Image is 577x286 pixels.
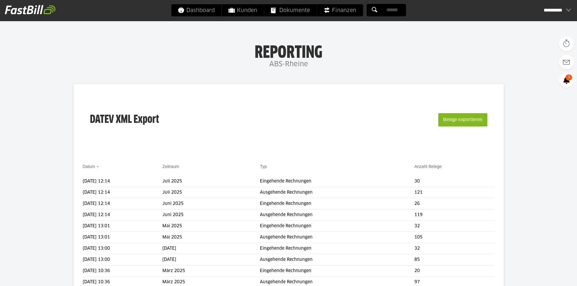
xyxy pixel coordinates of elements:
a: Datum [83,164,95,169]
img: fastbill_logo_white.png [5,5,55,15]
td: 26 [414,198,494,209]
td: Eingehende Rechnungen [260,265,414,277]
td: [DATE] 12:14 [83,187,163,198]
td: 32 [414,221,494,232]
a: Kunden [222,4,264,16]
td: [DATE] 12:14 [83,209,163,221]
td: Eingehende Rechnungen [260,198,414,209]
img: sort_desc.gif [96,166,100,167]
a: 3 [559,73,574,88]
button: Belege exportieren [438,113,487,127]
td: Mai 2025 [162,221,260,232]
td: Eingehende Rechnungen [260,176,414,187]
td: [DATE] [162,254,260,265]
td: 32 [414,243,494,254]
td: [DATE] 13:00 [83,254,163,265]
td: Eingehende Rechnungen [260,243,414,254]
td: 85 [414,254,494,265]
td: [DATE] 13:00 [83,243,163,254]
h1: Reporting [61,43,516,58]
span: 3 [565,74,572,81]
span: Dokumente [271,4,310,16]
td: 30 [414,176,494,187]
td: [DATE] 13:01 [83,221,163,232]
span: Finanzen [323,4,356,16]
td: Juni 2025 [162,198,260,209]
span: Kunden [228,4,257,16]
a: Finanzen [317,4,363,16]
td: Ausgehende Rechnungen [260,232,414,243]
td: Ausgehende Rechnungen [260,254,414,265]
a: Typ [260,164,267,169]
td: 105 [414,232,494,243]
td: Eingehende Rechnungen [260,221,414,232]
td: [DATE] 12:14 [83,176,163,187]
td: [DATE] [162,243,260,254]
td: Mai 2025 [162,232,260,243]
a: Dashboard [171,4,221,16]
td: 20 [414,265,494,277]
td: Ausgehende Rechnungen [260,209,414,221]
a: Anzahl Belege [414,164,442,169]
td: [DATE] 10:36 [83,265,163,277]
td: Juni 2025 [162,209,260,221]
a: Dokumente [264,4,317,16]
span: Dashboard [178,4,215,16]
td: [DATE] 12:14 [83,198,163,209]
td: Ausgehende Rechnungen [260,187,414,198]
a: Zeitraum [162,164,179,169]
td: Juli 2025 [162,176,260,187]
iframe: Öffnet ein Widget, in dem Sie weitere Informationen finden [530,268,571,283]
td: 119 [414,209,494,221]
td: 121 [414,187,494,198]
td: [DATE] 13:01 [83,232,163,243]
td: März 2025 [162,265,260,277]
td: Juli 2025 [162,187,260,198]
h3: DATEV XML Export [90,100,159,139]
